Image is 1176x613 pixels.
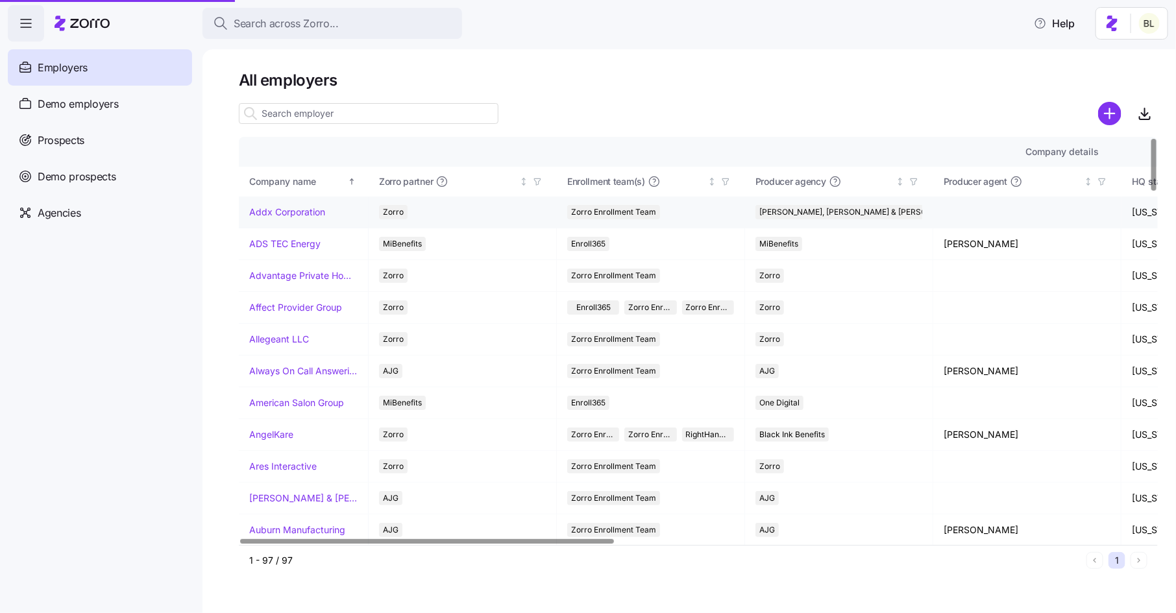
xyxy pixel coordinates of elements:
[383,459,404,474] span: Zorro
[571,332,656,346] span: Zorro Enrollment Team
[759,364,775,378] span: AJG
[628,300,672,315] span: Zorro Enrollment Team
[686,427,730,442] span: RightHandMan Financial
[249,174,345,189] div: Company name
[249,428,293,441] a: AngelKare
[8,122,192,158] a: Prospects
[576,300,611,315] span: Enroll365
[383,269,404,283] span: Zorro
[1109,552,1125,569] button: 1
[1084,177,1093,186] div: Not sorted
[571,237,606,251] span: Enroll365
[249,523,345,536] a: Auburn Manufacturing
[567,175,645,188] span: Enrollment team(s)
[759,300,780,315] span: Zorro
[249,301,342,314] a: Affect Provider Group
[1139,13,1160,34] img: 2fabda6663eee7a9d0b710c60bc473af
[369,167,557,197] th: Zorro partnerNot sorted
[571,427,615,442] span: Zorro Enrollment Team
[759,491,775,505] span: AJG
[571,491,656,505] span: Zorro Enrollment Team
[933,514,1121,546] td: [PERSON_NAME]
[686,300,730,315] span: Zorro Enrollment Experts
[38,96,119,112] span: Demo employers
[8,49,192,86] a: Employers
[759,396,800,410] span: One Digital
[8,86,192,122] a: Demo employers
[759,459,780,474] span: Zorro
[944,175,1007,188] span: Producer agent
[249,460,317,473] a: Ares Interactive
[571,269,656,283] span: Zorro Enrollment Team
[1086,552,1103,569] button: Previous page
[249,237,321,250] a: ADS TEC Energy
[759,427,825,442] span: Black Ink Benefits
[234,16,339,32] span: Search across Zorro...
[707,177,717,186] div: Not sorted
[628,427,672,442] span: Zorro Enrollment Experts
[1034,16,1075,31] span: Help
[571,459,656,474] span: Zorro Enrollment Team
[933,228,1121,260] td: [PERSON_NAME]
[755,175,826,188] span: Producer agency
[933,167,1121,197] th: Producer agentNot sorted
[759,205,961,219] span: [PERSON_NAME], [PERSON_NAME] & [PERSON_NAME]
[1098,102,1121,125] svg: add icon
[249,206,325,219] a: Addx Corporation
[383,491,398,505] span: AJG
[249,269,358,282] a: Advantage Private Home Care
[38,60,88,76] span: Employers
[383,205,404,219] span: Zorro
[933,419,1121,451] td: [PERSON_NAME]
[759,237,798,251] span: MiBenefits
[896,177,905,186] div: Not sorted
[8,158,192,195] a: Demo prospects
[249,333,309,346] a: Allegeant LLC
[571,364,656,378] span: Zorro Enrollment Team
[571,396,606,410] span: Enroll365
[249,492,358,505] a: [PERSON_NAME] & [PERSON_NAME]'s
[571,523,656,537] span: Zorro Enrollment Team
[38,132,84,149] span: Prospects
[759,332,780,346] span: Zorro
[249,554,1081,567] div: 1 - 97 / 97
[557,167,745,197] th: Enrollment team(s)Not sorted
[239,167,369,197] th: Company nameSorted ascending
[239,70,1158,90] h1: All employers
[347,177,356,186] div: Sorted ascending
[383,332,404,346] span: Zorro
[383,364,398,378] span: AJG
[239,103,498,124] input: Search employer
[519,177,528,186] div: Not sorted
[571,205,656,219] span: Zorro Enrollment Team
[249,365,358,378] a: Always On Call Answering Service
[383,523,398,537] span: AJG
[249,396,344,409] a: American Salon Group
[38,169,116,185] span: Demo prospects
[745,167,933,197] th: Producer agencyNot sorted
[383,427,404,442] span: Zorro
[38,205,80,221] span: Agencies
[759,269,780,283] span: Zorro
[933,355,1121,387] td: [PERSON_NAME]
[1131,552,1147,569] button: Next page
[759,523,775,537] span: AJG
[8,195,192,231] a: Agencies
[1023,10,1085,36] button: Help
[383,396,422,410] span: MiBenefits
[379,175,433,188] span: Zorro partner
[383,300,404,315] span: Zorro
[383,237,422,251] span: MiBenefits
[202,8,462,39] button: Search across Zorro...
